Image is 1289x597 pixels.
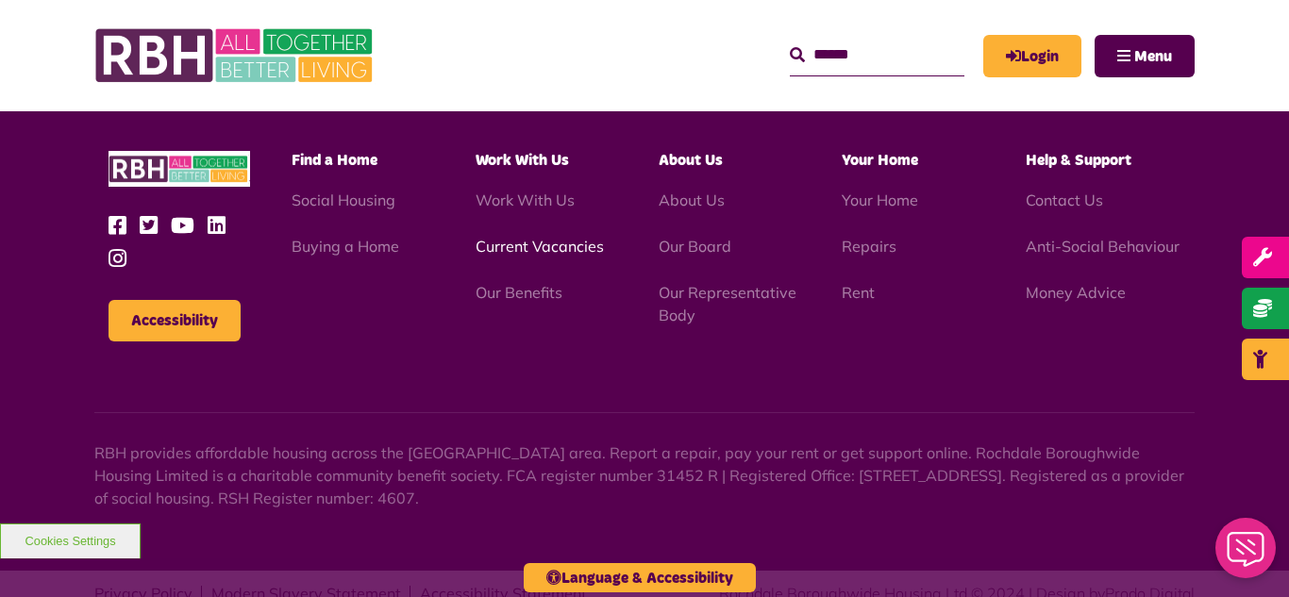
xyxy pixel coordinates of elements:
span: Work With Us [476,153,569,168]
p: RBH provides affordable housing across the [GEOGRAPHIC_DATA] area. Report a repair, pay your rent... [94,441,1195,509]
a: Your Home [842,191,918,209]
a: Our Benefits [476,283,562,302]
button: Accessibility [109,300,241,341]
a: Social Housing - open in a new tab [292,191,395,209]
span: Menu [1134,49,1172,64]
a: Repairs [842,237,896,256]
span: About Us [659,153,723,168]
a: Our Representative Body [659,283,796,324]
button: Language & Accessibility [524,563,756,592]
img: RBH [94,19,377,92]
button: Navigation [1095,35,1195,77]
iframe: Netcall Web Assistant for live chat [1204,512,1289,597]
a: Our Board [659,237,731,256]
a: About Us [659,191,725,209]
span: Your Home [842,153,918,168]
a: Work With Us [476,191,575,209]
a: Money Advice [1026,283,1126,302]
span: Find a Home [292,153,377,168]
a: Anti-Social Behaviour [1026,237,1180,256]
a: Current Vacancies [476,237,604,256]
a: Rent [842,283,875,302]
a: Buying a Home [292,237,399,256]
a: MyRBH [983,35,1081,77]
a: Contact Us [1026,191,1103,209]
input: Search [790,35,964,75]
img: RBH [109,151,250,188]
span: Help & Support [1026,153,1131,168]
